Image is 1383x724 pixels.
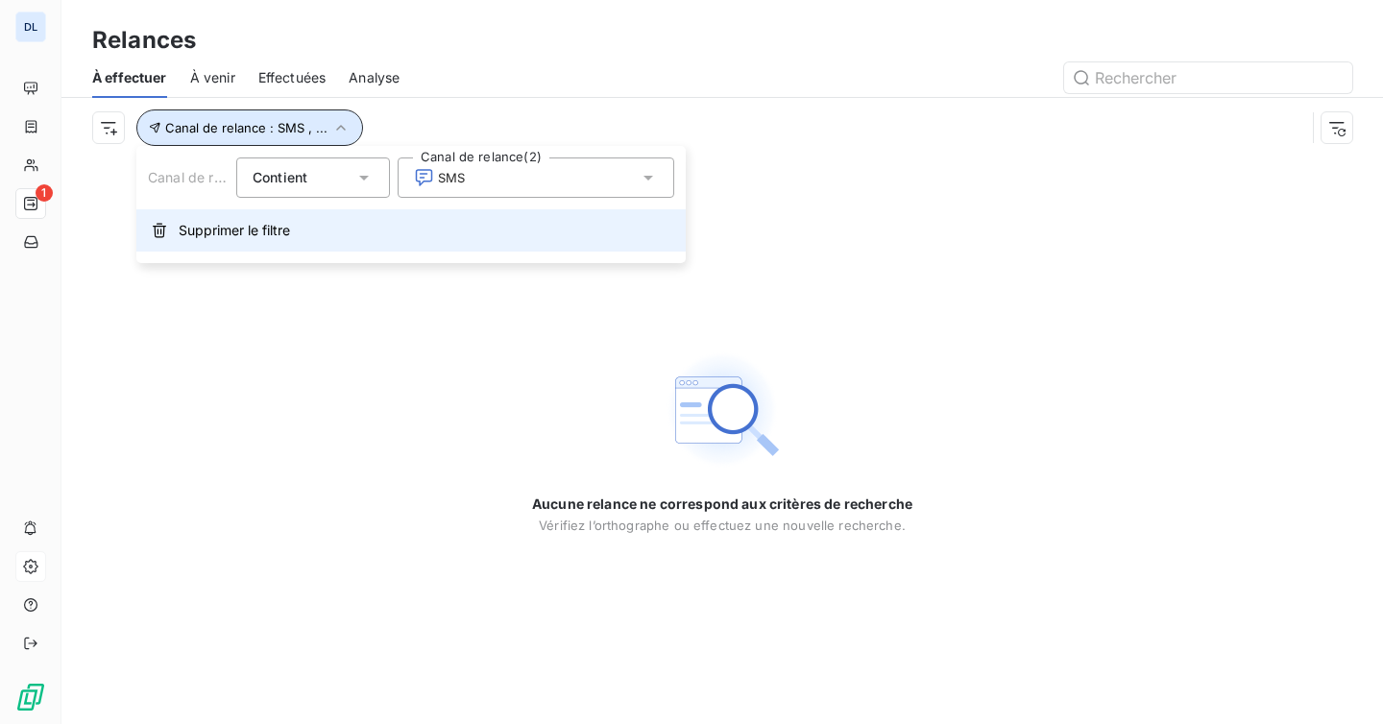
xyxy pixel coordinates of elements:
button: Canal de relance : SMS , ... [136,109,363,146]
span: 1 [36,184,53,202]
span: Effectuées [258,68,327,87]
span: Canal de relance [148,169,255,185]
img: Logo LeanPay [15,682,46,712]
button: Supprimer le filtre [136,209,686,252]
span: Analyse [349,68,400,87]
input: Rechercher [1064,62,1352,93]
span: À venir [190,68,235,87]
iframe: Intercom live chat [1318,659,1364,705]
span: Aucune relance ne correspond aux critères de recherche [532,495,912,514]
span: Supprimer le filtre [179,221,290,240]
span: SMS [414,168,465,187]
span: À effectuer [92,68,167,87]
span: Canal de relance : SMS , ... [165,120,328,135]
span: Contient [253,169,307,185]
h3: Relances [92,23,196,58]
img: Empty state [661,349,784,471]
div: DL [15,12,46,42]
span: Vérifiez l’orthographe ou effectuez une nouvelle recherche. [539,518,906,533]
